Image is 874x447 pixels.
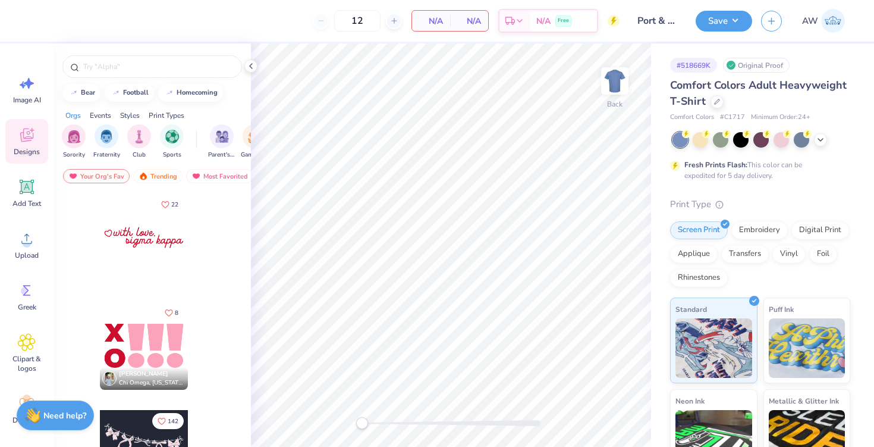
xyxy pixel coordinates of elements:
[241,151,268,160] span: Game Day
[670,245,718,263] div: Applique
[675,303,707,315] span: Standard
[12,415,41,425] span: Decorate
[769,318,845,378] img: Puff Ink
[177,89,218,96] div: homecoming
[821,9,845,33] img: Ava Widelo
[208,151,235,160] span: Parent's Weekend
[119,370,168,378] span: [PERSON_NAME]
[675,395,705,407] span: Neon Ink
[149,110,184,121] div: Print Types
[67,130,81,143] img: Sorority Image
[769,395,839,407] span: Metallic & Glitter Ink
[670,269,728,287] div: Rhinestones
[62,124,86,160] button: filter button
[684,160,747,170] strong: Fresh Prints Flash:
[165,130,179,143] img: Sports Image
[191,172,201,180] img: most_fav.gif
[248,130,262,143] img: Game Day Image
[670,58,717,73] div: # 518669K
[670,221,728,239] div: Screen Print
[63,169,130,183] div: Your Org's Fav
[100,130,113,143] img: Fraternity Image
[163,151,181,160] span: Sports
[93,124,120,160] div: filter for Fraternity
[14,147,40,157] span: Designs
[119,379,183,387] span: Chi Omega, [US_STATE] A&M University
[731,221,788,239] div: Embroidery
[158,84,223,102] button: homecoming
[751,112,810,123] span: Minimum Order: 24 +
[133,169,183,183] div: Trending
[62,84,100,102] button: bear
[139,172,148,180] img: trending.gif
[43,410,86,421] strong: Need help?
[607,99,623,110] div: Back
[684,160,831,181] div: This color can be expedited for 5 day delivery.
[670,78,847,108] span: Comfort Colors Adult Heavyweight T-Shirt
[160,124,184,160] button: filter button
[65,110,81,121] div: Orgs
[90,110,111,121] div: Events
[69,89,78,96] img: trend_line.gif
[159,305,184,321] button: Like
[791,221,849,239] div: Digital Print
[81,89,95,96] div: bear
[670,198,850,211] div: Print Type
[802,14,818,28] span: AW
[160,124,184,160] div: filter for Sports
[215,130,229,143] img: Parent's Weekend Image
[120,110,140,121] div: Styles
[18,302,36,312] span: Greek
[93,151,120,160] span: Fraternity
[670,112,714,123] span: Comfort Colors
[127,124,151,160] div: filter for Club
[93,124,120,160] button: filter button
[123,89,149,96] div: football
[127,124,151,160] button: filter button
[13,95,41,105] span: Image AI
[152,413,184,429] button: Like
[720,112,745,123] span: # C1717
[175,310,178,316] span: 8
[772,245,806,263] div: Vinyl
[675,318,752,378] img: Standard
[133,130,146,143] img: Club Image
[62,124,86,160] div: filter for Sorority
[457,15,481,27] span: N/A
[168,418,178,424] span: 142
[15,251,39,260] span: Upload
[356,417,368,429] div: Accessibility label
[68,172,78,180] img: most_fav.gif
[558,17,569,25] span: Free
[241,124,268,160] div: filter for Game Day
[7,354,46,373] span: Clipart & logos
[171,202,178,208] span: 22
[82,61,234,73] input: Try "Alpha"
[603,69,627,93] img: Back
[111,89,121,96] img: trend_line.gif
[241,124,268,160] button: filter button
[165,89,174,96] img: trend_line.gif
[105,84,154,102] button: football
[628,9,687,33] input: Untitled Design
[208,124,235,160] div: filter for Parent's Weekend
[419,15,443,27] span: N/A
[186,169,253,183] div: Most Favorited
[797,9,850,33] a: AW
[63,151,85,160] span: Sorority
[208,124,235,160] button: filter button
[723,58,790,73] div: Original Proof
[809,245,837,263] div: Foil
[334,10,381,32] input: – –
[769,303,794,315] span: Puff Ink
[696,11,752,32] button: Save
[156,196,184,212] button: Like
[536,15,551,27] span: N/A
[12,199,41,208] span: Add Text
[721,245,769,263] div: Transfers
[133,151,146,160] span: Club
